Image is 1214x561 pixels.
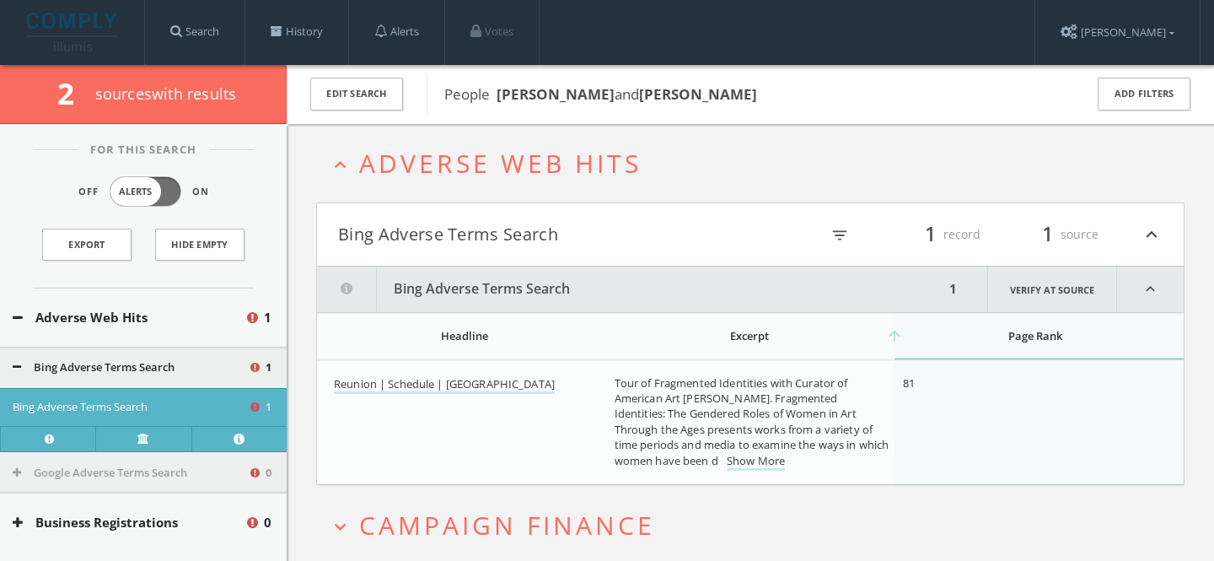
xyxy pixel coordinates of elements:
i: arrow_upward [886,327,903,344]
div: source [997,220,1099,249]
button: Google Adverse Terms Search [13,465,248,482]
span: 81 [903,375,915,391]
span: Tour of Fragmented Identities with Curator of American Art [PERSON_NAME]. Fragmented Identities: ... [615,375,889,468]
button: Hide Empty [155,229,244,261]
div: Excerpt [615,328,885,343]
a: Export [42,229,132,261]
button: Add Filters [1098,78,1190,111]
button: expand_lessAdverse Web Hits [329,149,1184,177]
a: Reunion | Schedule | [GEOGRAPHIC_DATA] [334,376,555,394]
span: On [192,185,209,199]
a: Verify at source [95,426,191,451]
i: expand_less [1141,220,1163,249]
a: Verify at source [987,267,1117,312]
span: People [444,84,757,104]
span: Off [78,185,99,199]
button: expand_moreCampaign Finance [329,511,1184,539]
span: source s with results [95,84,237,104]
span: 2 [57,73,89,113]
div: record [879,220,980,249]
button: Business Registrations [13,513,244,532]
i: filter_list [830,226,849,245]
span: 0 [266,465,271,482]
button: Bing Adverse Terms Search [317,267,944,312]
div: Page Rank [903,328,1167,343]
span: Campaign Finance [359,508,655,542]
span: 0 [264,513,271,532]
div: grid [317,360,1184,484]
b: [PERSON_NAME] [639,84,757,104]
div: 1 [944,267,962,312]
span: 1 [266,399,271,416]
i: expand_less [1117,267,1184,312]
i: expand_more [329,515,352,538]
a: Show More [727,453,785,471]
button: Bing Adverse Terms Search [338,220,750,249]
span: 1 [266,359,271,376]
span: 1 [264,308,271,327]
button: Bing Adverse Terms Search [13,399,248,416]
div: Headline [334,328,596,343]
span: Adverse Web Hits [359,146,642,181]
span: and [497,84,639,104]
button: Adverse Web Hits [13,308,244,327]
span: For This Search [78,142,209,159]
span: 1 [1034,219,1061,249]
span: 1 [917,219,943,249]
button: Bing Adverse Terms Search [13,359,248,376]
b: [PERSON_NAME] [497,84,615,104]
button: Edit Search [310,78,403,111]
img: illumis [26,13,121,51]
i: expand_less [329,154,352,176]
